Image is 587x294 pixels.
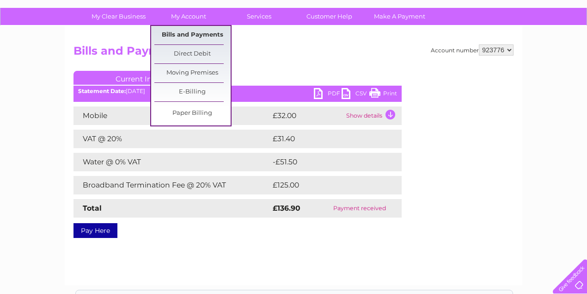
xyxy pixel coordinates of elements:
a: Print [369,88,397,101]
a: PDF [314,88,342,101]
a: My Account [151,8,227,25]
a: Moving Premises [154,64,231,82]
a: My Clear Business [80,8,157,25]
td: Water @ 0% VAT [73,153,270,171]
td: £32.00 [270,106,344,125]
div: Clear Business is a trading name of Verastar Limited (registered in [GEOGRAPHIC_DATA] No. 3667643... [76,5,513,45]
a: CSV [342,88,369,101]
a: Bills and Payments [154,26,231,44]
td: VAT @ 20% [73,130,270,148]
td: Payment received [318,199,402,218]
strong: Total [83,204,102,213]
a: Energy [447,39,468,46]
a: Make A Payment [361,8,438,25]
a: Paper Billing [154,104,231,123]
div: [DATE] [73,88,402,94]
a: Contact [526,39,548,46]
td: Broadband Termination Fee @ 20% VAT [73,176,270,194]
a: 0333 014 3131 [413,5,477,16]
td: £125.00 [270,176,385,194]
a: Services [221,8,297,25]
a: Blog [507,39,520,46]
td: Show details [344,106,402,125]
strong: £136.90 [273,204,300,213]
a: Telecoms [473,39,501,46]
td: £31.40 [270,130,382,148]
b: Statement Date: [78,88,126,94]
a: Water [424,39,442,46]
a: E-Billing [154,83,231,101]
img: logo.png [20,24,67,52]
a: Current Invoice [73,71,212,85]
a: Customer Help [291,8,367,25]
a: Pay Here [73,223,117,238]
h2: Bills and Payments [73,44,514,62]
a: Log out [556,39,578,46]
a: Direct Debit [154,45,231,63]
td: Mobile [73,106,270,125]
td: -£51.50 [270,153,384,171]
div: Account number [431,44,514,56]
